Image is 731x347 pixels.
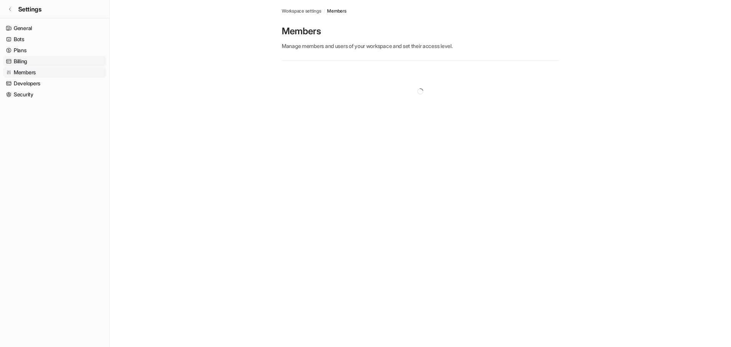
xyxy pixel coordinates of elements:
[18,5,41,14] span: Settings
[3,56,106,67] a: Billing
[3,45,106,56] a: Plans
[282,8,321,14] a: Workspace settings
[3,89,106,100] a: Security
[327,8,346,14] a: Members
[3,67,106,78] a: Members
[282,42,559,50] p: Manage members and users of your workspace and set their access level.
[324,8,325,14] span: /
[3,34,106,45] a: Bots
[3,78,106,89] a: Developers
[3,23,106,34] a: General
[282,25,559,37] p: Members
